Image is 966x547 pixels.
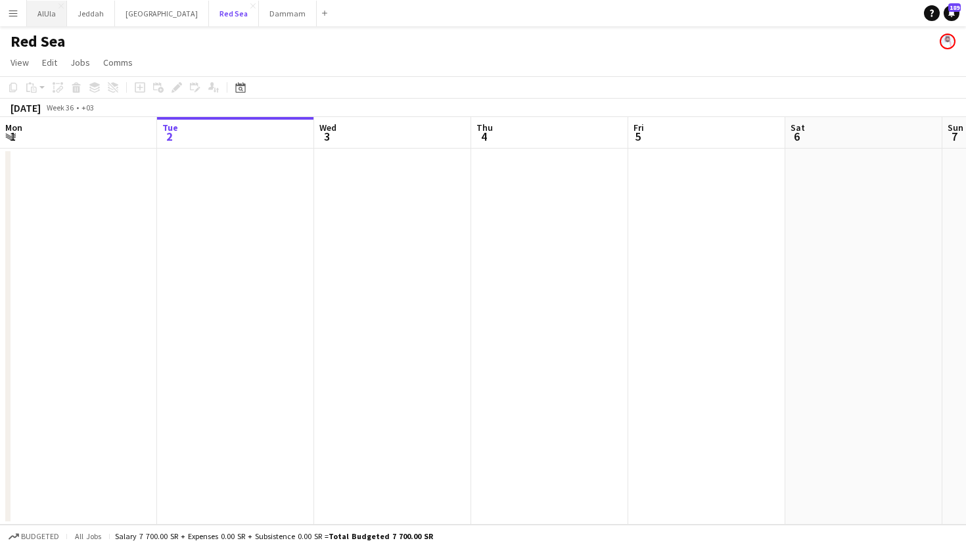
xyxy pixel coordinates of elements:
span: Sat [791,122,805,133]
a: Edit [37,54,62,71]
a: Jobs [65,54,95,71]
span: Edit [42,57,57,68]
span: Sun [948,122,963,133]
span: Jobs [70,57,90,68]
span: Week 36 [43,103,76,112]
button: Red Sea [209,1,259,26]
span: Comms [103,57,133,68]
span: 189 [948,3,961,12]
span: Wed [319,122,336,133]
button: AlUla [27,1,67,26]
span: 4 [474,129,493,144]
span: Thu [476,122,493,133]
span: Budgeted [21,532,59,541]
span: All jobs [72,531,104,541]
app-user-avatar: Saad AlHarthi [940,34,955,49]
a: Comms [98,54,138,71]
span: 6 [789,129,805,144]
h1: Red Sea [11,32,65,51]
button: Jeddah [67,1,115,26]
span: 1 [3,129,22,144]
button: [GEOGRAPHIC_DATA] [115,1,209,26]
button: Budgeted [7,529,61,544]
span: 5 [632,129,644,144]
a: 189 [944,5,959,21]
a: View [5,54,34,71]
span: 2 [160,129,178,144]
span: Mon [5,122,22,133]
span: 3 [317,129,336,144]
div: +03 [81,103,94,112]
span: Tue [162,122,178,133]
button: Dammam [259,1,317,26]
div: [DATE] [11,101,41,114]
span: Fri [633,122,644,133]
span: View [11,57,29,68]
span: Total Budgeted 7 700.00 SR [329,531,433,541]
div: Salary 7 700.00 SR + Expenses 0.00 SR + Subsistence 0.00 SR = [115,531,433,541]
span: 7 [946,129,963,144]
